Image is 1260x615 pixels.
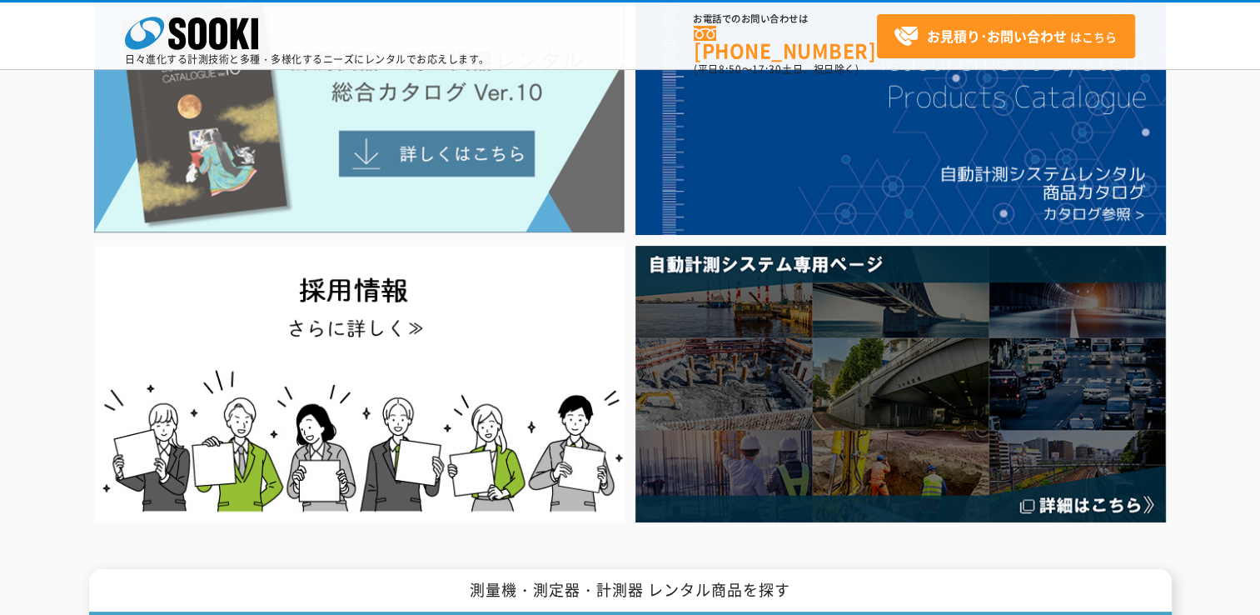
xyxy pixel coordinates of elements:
[94,246,625,522] img: SOOKI recruit
[927,26,1067,46] strong: お見積り･お問い合わせ
[752,62,782,77] span: 17:30
[719,62,742,77] span: 8:50
[89,569,1172,615] h1: 測量機・測定器・計測器 レンタル商品を探す
[694,14,877,24] span: お電話でのお問い合わせは
[894,24,1117,49] span: はこちら
[125,54,490,64] p: 日々進化する計測技術と多種・多様化するニーズにレンタルでお応えします。
[635,246,1166,522] img: 自動計測システム専用ページ
[694,62,859,77] span: (平日 ～ 土日、祝日除く)
[694,26,877,60] a: [PHONE_NUMBER]
[877,14,1135,58] a: お見積り･お問い合わせはこちら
